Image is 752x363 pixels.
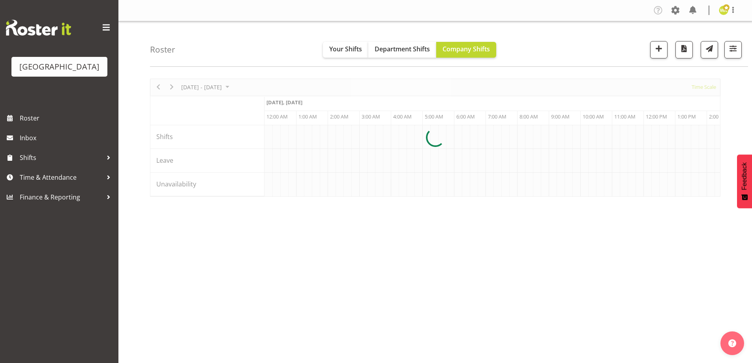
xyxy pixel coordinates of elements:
[20,132,114,144] span: Inbox
[443,45,490,53] span: Company Shifts
[375,45,430,53] span: Department Shifts
[368,42,436,58] button: Department Shifts
[20,112,114,124] span: Roster
[150,45,175,54] h4: Roster
[329,45,362,53] span: Your Shifts
[728,339,736,347] img: help-xxl-2.png
[741,162,748,190] span: Feedback
[719,6,728,15] img: wendy-auld9530.jpg
[701,41,718,58] button: Send a list of all shifts for the selected filtered period to all rostered employees.
[737,154,752,208] button: Feedback - Show survey
[20,191,103,203] span: Finance & Reporting
[675,41,693,58] button: Download a PDF of the roster according to the set date range.
[6,20,71,36] img: Rosterit website logo
[724,41,742,58] button: Filter Shifts
[436,42,496,58] button: Company Shifts
[323,42,368,58] button: Your Shifts
[20,152,103,164] span: Shifts
[19,61,99,73] div: [GEOGRAPHIC_DATA]
[20,171,103,183] span: Time & Attendance
[650,41,668,58] button: Add a new shift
